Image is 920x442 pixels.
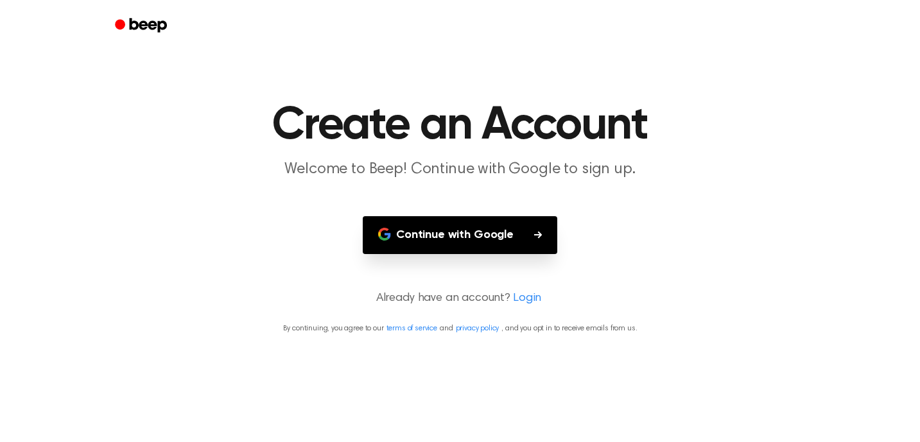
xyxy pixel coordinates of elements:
a: privacy policy [456,325,499,332]
p: Welcome to Beep! Continue with Google to sign up. [214,159,707,180]
a: Beep [106,13,178,38]
a: Login [513,290,541,307]
h1: Create an Account [132,103,789,149]
a: terms of service [386,325,437,332]
p: By continuing, you agree to our and , and you opt in to receive emails from us. [15,323,905,334]
button: Continue with Google [363,216,557,254]
p: Already have an account? [15,290,905,307]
